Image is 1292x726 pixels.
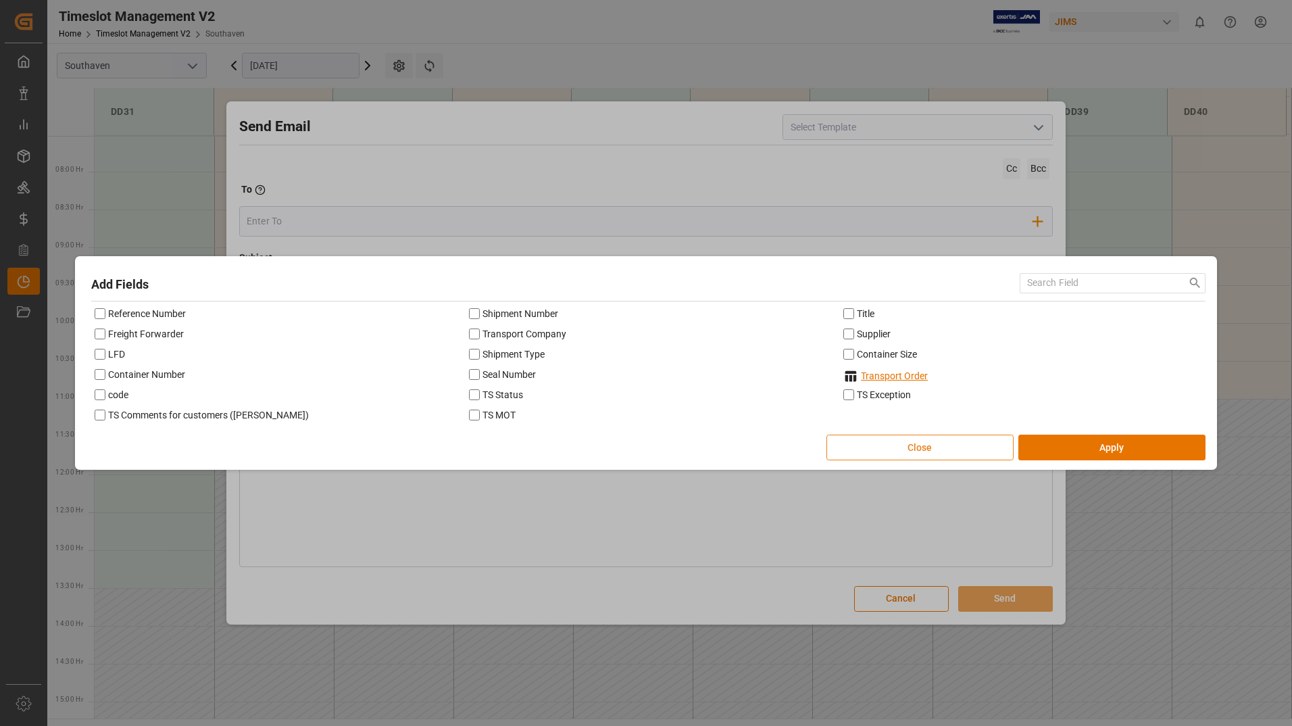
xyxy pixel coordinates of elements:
div: Transport Company [482,327,566,341]
div: Reference Number [108,307,186,321]
div: Shipment Type [482,347,545,362]
div: code [108,388,128,402]
div: Freight Forwarder [108,327,184,341]
div: TS Comments for customers ([PERSON_NAME]) [108,408,309,422]
div: Container Number [108,368,185,382]
button: Close [826,435,1014,460]
div: Transport Order [861,369,928,383]
input: search [1027,273,1147,293]
div: TS Exception [857,388,911,402]
div: Seal Number [482,368,536,382]
div: Container Size [857,347,917,362]
div: LFD [108,347,125,362]
h1: Add Fields [86,270,153,298]
div: Title [857,307,874,321]
div: Shipment Number [482,307,558,321]
div: TS Status [482,388,523,402]
div: TS MOT [482,408,516,422]
button: Apply [1018,435,1206,460]
div: Supplier [857,327,891,341]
